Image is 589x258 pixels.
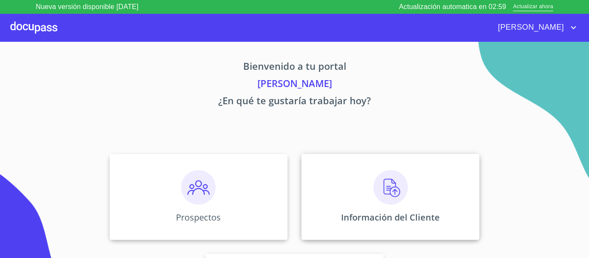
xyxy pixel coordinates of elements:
span: Actualizar ahora [513,3,553,12]
img: carga.png [373,170,408,205]
p: Nueva versión disponible [DATE] [36,2,138,12]
p: [PERSON_NAME] [29,76,560,93]
img: prospectos.png [181,170,216,205]
p: ¿En qué te gustaría trabajar hoy? [29,93,560,111]
button: account of current user [492,21,579,34]
p: Prospectos [176,211,221,223]
p: Información del Cliente [341,211,440,223]
span: [PERSON_NAME] [492,21,568,34]
p: Actualización automatica en 02:59 [399,2,506,12]
p: Bienvenido a tu portal [29,59,560,76]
